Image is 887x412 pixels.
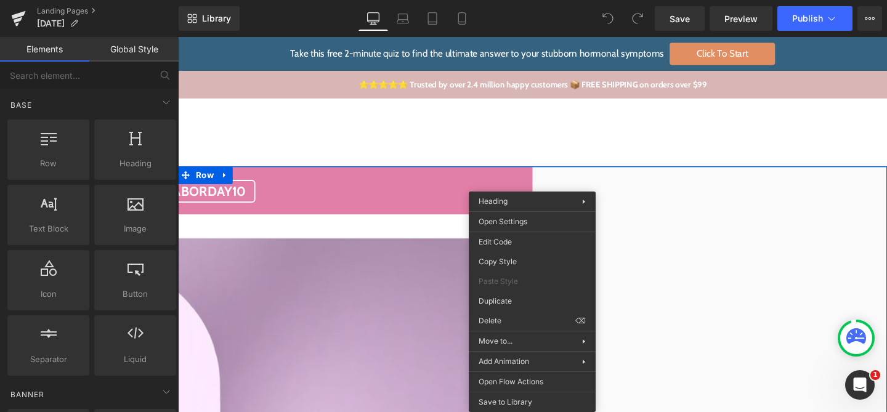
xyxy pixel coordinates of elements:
[41,136,57,155] a: Expand / Collapse
[792,14,823,23] span: Publish
[11,288,86,301] span: Icon
[479,216,586,227] span: Open Settings
[625,6,650,31] button: Redo
[98,288,172,301] span: Button
[575,315,586,326] span: ⌫
[37,18,65,28] span: [DATE]
[479,315,575,326] span: Delete
[777,6,853,31] button: Publish
[98,157,172,170] span: Heading
[98,222,172,235] span: Image
[447,6,477,31] a: Mobile
[479,276,586,287] span: Paste Style
[9,389,46,400] span: Banner
[517,6,628,30] span: Click To Start
[596,6,620,31] button: Undo
[479,376,586,387] span: Open Flow Actions
[37,6,179,16] a: Landing Pages
[388,6,418,31] a: Laptop
[710,6,772,31] a: Preview
[11,157,86,170] span: Row
[479,196,508,206] span: Heading
[479,296,586,307] span: Duplicate
[724,12,758,25] span: Preview
[479,256,586,267] span: Copy Style
[845,370,875,400] iframe: Intercom live chat
[202,13,231,24] span: Library
[479,336,582,347] span: Move to...
[479,397,586,408] span: Save to Library
[179,6,240,31] a: New Library
[857,6,882,31] button: More
[479,236,586,248] span: Edit Code
[11,353,86,366] span: Separator
[479,356,582,367] span: Add Animation
[9,99,33,111] span: Base
[89,37,179,62] a: Global Style
[11,222,86,235] span: Text Block
[670,12,690,25] span: Save
[190,44,556,55] a: ⭐⭐⭐⭐⭐ Trusted by over 2.4 million happy customers 📦 FREE SHIPPING on orders over $99
[358,6,388,31] a: Desktop
[418,6,447,31] a: Tablet
[870,370,880,380] span: 1
[16,136,41,155] span: Row
[98,353,172,366] span: Liquid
